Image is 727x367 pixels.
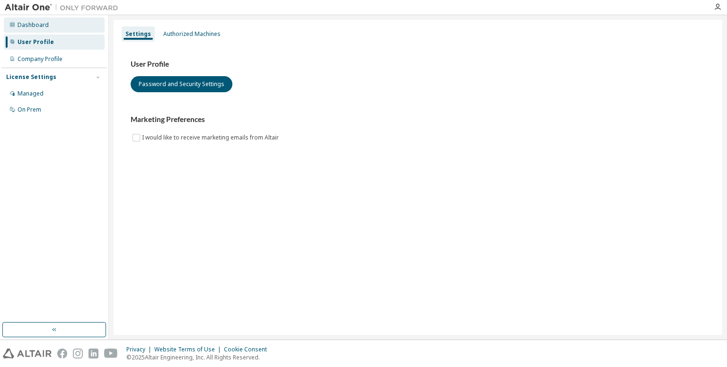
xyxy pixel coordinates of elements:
[89,349,98,358] img: linkedin.svg
[126,353,273,361] p: © 2025 Altair Engineering, Inc. All Rights Reserved.
[131,76,232,92] button: Password and Security Settings
[104,349,118,358] img: youtube.svg
[73,349,83,358] img: instagram.svg
[224,346,273,353] div: Cookie Consent
[18,90,44,97] div: Managed
[142,132,281,143] label: I would like to receive marketing emails from Altair
[125,30,151,38] div: Settings
[131,115,705,124] h3: Marketing Preferences
[18,106,41,114] div: On Prem
[18,21,49,29] div: Dashboard
[6,73,56,81] div: License Settings
[163,30,221,38] div: Authorized Machines
[57,349,67,358] img: facebook.svg
[154,346,224,353] div: Website Terms of Use
[18,38,54,46] div: User Profile
[5,3,123,12] img: Altair One
[126,346,154,353] div: Privacy
[131,60,705,69] h3: User Profile
[18,55,62,63] div: Company Profile
[3,349,52,358] img: altair_logo.svg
